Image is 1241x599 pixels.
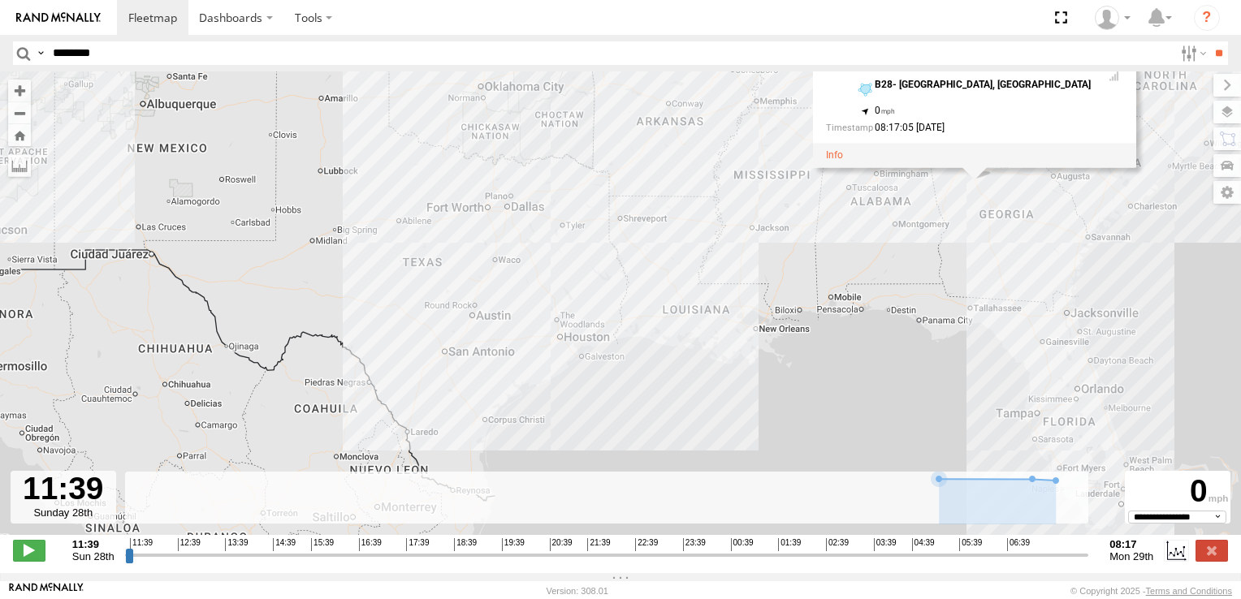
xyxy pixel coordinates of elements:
[8,154,31,177] label: Measure
[359,538,382,551] span: 16:39
[635,538,658,551] span: 22:39
[1174,41,1209,65] label: Search Filter Options
[16,12,101,24] img: rand-logo.svg
[72,538,115,550] strong: 11:39
[8,101,31,124] button: Zoom out
[826,123,1091,133] div: Date/time of location update
[1089,6,1136,30] div: Lisa Reeves
[1070,586,1232,596] div: © Copyright 2025 -
[8,80,31,101] button: Zoom in
[1104,70,1123,83] div: Last Event GSM Signal Strength
[547,586,608,596] div: Version: 308.01
[1146,586,1232,596] a: Terms and Conditions
[778,538,801,551] span: 01:39
[912,538,935,551] span: 04:39
[34,41,47,65] label: Search Query
[1196,540,1228,561] label: Close
[72,550,115,562] span: Sun 28th Sep 2025
[683,538,706,551] span: 23:39
[225,538,248,551] span: 13:39
[1127,473,1228,510] div: 0
[875,105,895,116] span: 0
[8,124,31,146] button: Zoom Home
[1109,550,1153,562] span: Mon 29th Sep 2025
[130,538,153,551] span: 11:39
[874,538,897,551] span: 03:39
[826,150,843,162] a: View Asset Details
[178,538,201,551] span: 12:39
[826,538,849,551] span: 02:39
[454,538,477,551] span: 18:39
[1194,5,1220,31] i: ?
[731,538,754,551] span: 00:39
[273,538,296,551] span: 14:39
[959,538,982,551] span: 05:39
[550,538,573,551] span: 20:39
[13,540,45,561] label: Play/Stop
[9,583,84,599] a: Visit our Website
[311,538,334,551] span: 15:39
[875,80,1091,91] div: B28- [GEOGRAPHIC_DATA], [GEOGRAPHIC_DATA]
[1007,538,1030,551] span: 06:39
[587,538,610,551] span: 21:39
[1213,181,1241,204] label: Map Settings
[1109,538,1153,550] strong: 08:17
[406,538,429,551] span: 17:39
[502,538,525,551] span: 19:39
